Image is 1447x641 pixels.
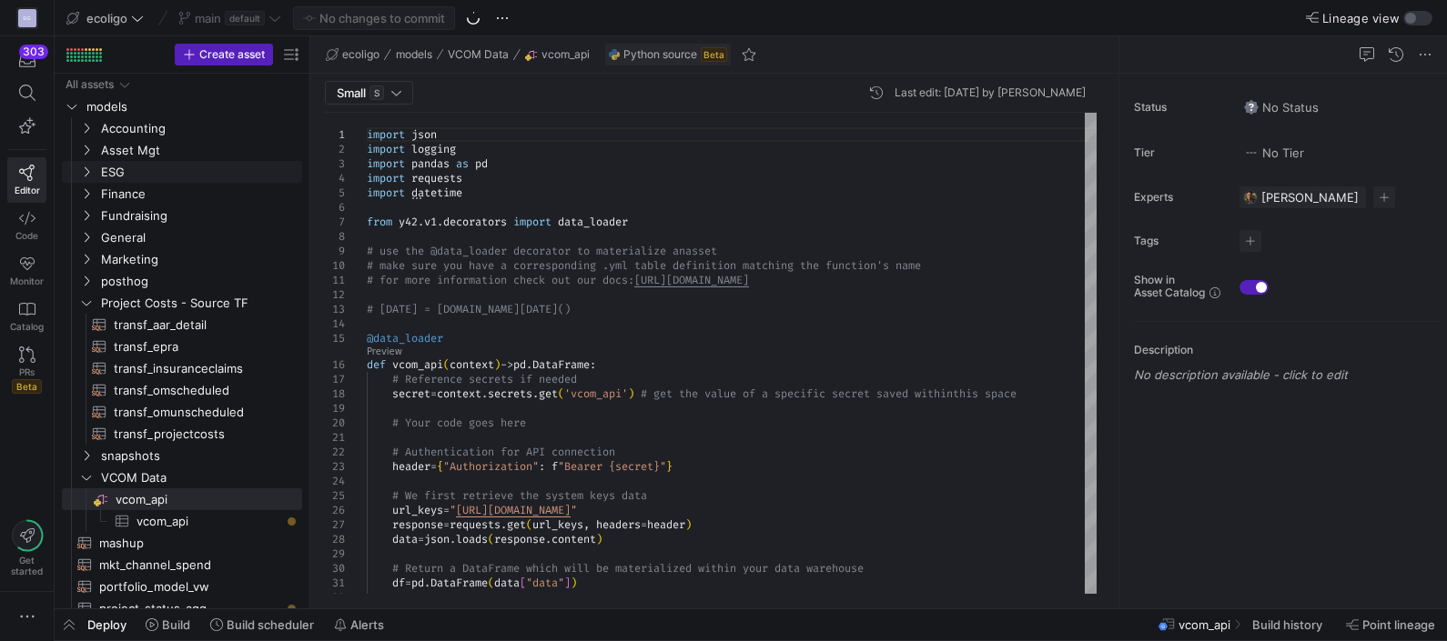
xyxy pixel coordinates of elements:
[101,271,299,292] span: posthog
[18,9,36,27] div: EG
[391,44,437,65] button: models
[325,430,345,445] div: 21
[137,511,281,532] span: vcom_api​​​​​​​​​
[326,609,392,640] button: Alerts
[62,183,302,205] div: Press SPACE to select this row.
[526,357,532,372] span: .
[1134,235,1225,247] span: Tags
[411,142,456,156] span: logging
[12,379,42,394] span: Beta
[62,423,302,445] div: Press SPACE to select this row.
[325,156,345,171] div: 3
[488,576,494,590] span: (
[558,215,628,229] span: data_loader
[325,474,345,488] div: 24
[325,244,345,258] div: 9
[1134,191,1225,204] span: Experts
[526,576,564,590] span: "data"
[430,459,437,474] span: =
[114,402,281,423] span: transf_omunscheduled​​​​​​​​​​
[590,357,596,372] span: :
[62,74,302,95] div: Press SPACE to select this row.
[7,3,46,34] a: EG
[101,162,299,183] span: ESG
[7,294,46,339] a: Catalog
[325,561,345,576] div: 30
[685,258,921,273] span: finition matching the function's name
[325,287,345,302] div: 12
[392,416,526,430] span: # Your code goes here
[62,226,302,248] div: Press SPACE to select this row.
[62,510,302,532] div: Press SPACE to select this row.
[424,576,430,590] span: .
[325,459,345,474] div: 23
[62,576,302,597] div: Press SPACE to select this row.
[1240,141,1309,165] button: No tierNo Tier
[411,171,462,185] span: requests
[411,156,450,171] span: pandas
[101,446,299,466] span: snapshots
[571,576,577,590] span: )
[430,386,437,401] span: =
[558,386,564,401] span: (
[641,517,647,532] span: =
[321,44,384,65] button: ecoligo
[7,339,46,401] a: PRsBeta
[392,372,577,386] span: # Reference secrets if needed
[367,302,571,316] span: # [DATE] = [DOMAIN_NAME][DATE]()
[411,185,462,200] span: datetime
[392,532,418,546] span: data
[62,379,302,401] a: transf_omscheduled​​​​​​​​​​
[325,372,345,386] div: 17
[114,380,281,401] span: transf_omscheduled​​​​​​​​​​
[430,576,488,590] span: DataFrame
[456,503,571,517] span: [URL][DOMAIN_NAME]
[62,401,302,423] div: Press SPACE to select this row.
[481,386,488,401] span: .
[325,185,345,200] div: 5
[62,597,302,619] div: Press SPACE to select this row.
[99,576,281,597] span: portfolio_model_vw​​​​​​​​​​
[545,532,551,546] span: .
[62,6,148,30] button: ecoligo
[62,466,302,488] div: Press SPACE to select this row.
[99,533,281,554] span: mashup​​​​​​​​​​
[101,118,299,139] span: Accounting
[456,532,488,546] span: loads
[137,609,198,640] button: Build
[86,11,127,25] span: ecoligo
[367,331,443,346] span: @data_loader
[532,517,583,532] span: url_keys
[443,357,450,372] span: (
[7,203,46,248] a: Code
[325,546,345,561] div: 29
[87,617,126,632] span: Deploy
[443,44,513,65] button: VCOM Data
[62,248,302,270] div: Press SPACE to select this row.
[62,532,302,554] a: mashup​​​​​​​​​​
[114,424,281,445] span: transf_projectcosts​​​​​​​​​​
[66,78,114,91] div: All assets
[526,517,532,532] span: (
[564,576,571,590] span: ]
[1134,101,1225,114] span: Status
[494,576,520,590] span: data
[325,517,345,532] div: 27
[558,459,666,474] span: "Bearer {secret}"
[1244,145,1259,160] img: No tier
[1244,100,1319,115] span: No Status
[86,96,299,117] span: models
[350,617,384,632] span: Alerts
[325,416,345,430] div: 20
[392,488,647,503] span: # We first retrieve the system keys data
[551,459,558,474] span: f
[488,532,494,546] span: (
[199,48,265,61] span: Create asset
[1134,367,1440,382] p: No description available - click to edit
[532,386,539,401] span: .
[7,157,46,203] a: Editor
[202,609,322,640] button: Build scheduler
[325,302,345,316] div: 13
[325,590,345,605] div: 32
[1179,617,1230,632] span: vcom_api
